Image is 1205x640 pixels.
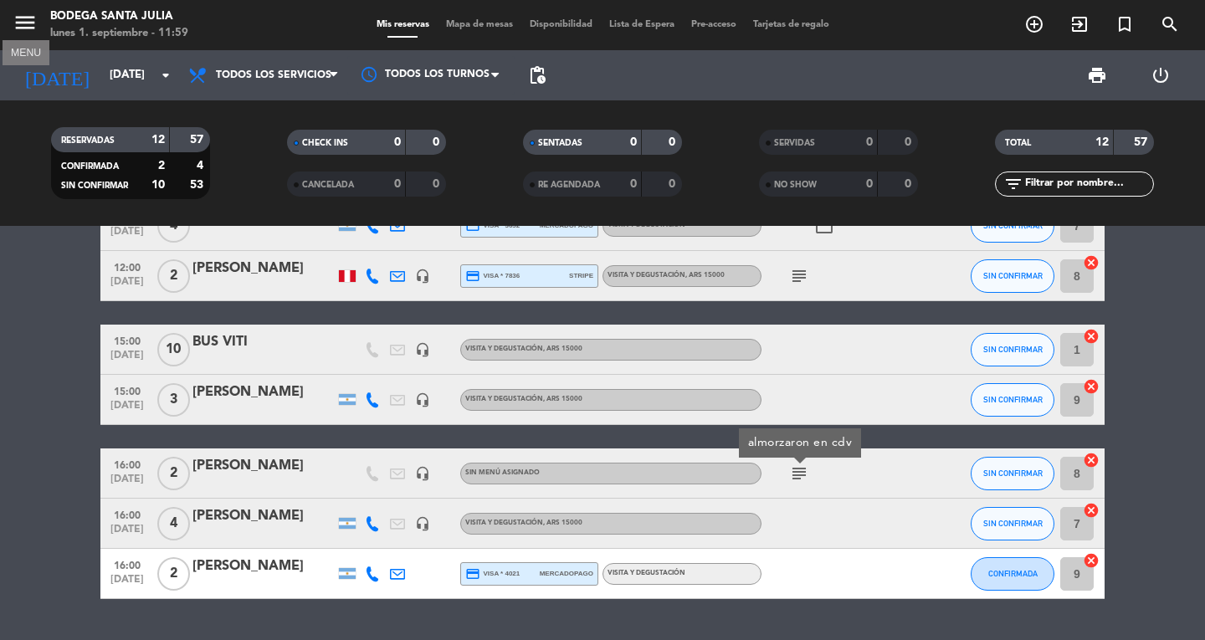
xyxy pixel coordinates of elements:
span: 15:00 [106,381,148,400]
strong: 12 [1095,136,1109,148]
div: MENU [3,44,49,59]
span: Visita y Degustación [608,570,685,576]
span: TOTAL [1005,139,1031,147]
span: SIN CONFIRMAR [983,345,1043,354]
span: SIN CONFIRMAR [61,182,128,190]
button: SIN CONFIRMAR [971,383,1054,417]
strong: 0 [433,178,443,190]
div: LOG OUT [1129,50,1192,100]
button: SIN CONFIRMAR [971,507,1054,540]
span: 2 [157,259,190,293]
strong: 0 [866,178,873,190]
button: menu [13,10,38,41]
button: SIN CONFIRMAR [971,259,1054,293]
span: [DATE] [106,276,148,295]
i: headset_mic [415,342,430,357]
strong: 0 [394,136,401,148]
span: Visita y Degustación [465,346,582,352]
strong: 0 [433,136,443,148]
div: [PERSON_NAME] [192,381,335,403]
span: visa * 4021 [465,566,520,581]
i: cancel [1083,502,1100,519]
span: CHECK INS [302,139,348,147]
span: Disponibilidad [521,20,601,29]
strong: 57 [190,134,207,146]
i: cancel [1083,254,1100,271]
span: [DATE] [106,226,148,245]
span: 2 [157,457,190,490]
i: menu [13,10,38,35]
span: 4 [157,209,190,243]
strong: 4 [197,160,207,172]
div: [PERSON_NAME] [192,258,335,279]
span: visa * 3632 [465,218,520,233]
span: Visita y Degustación [465,520,582,526]
i: cancel [1083,452,1100,468]
span: , ARS 15000 [543,520,582,526]
span: Visita y Degustación [465,396,582,402]
span: CONFIRMADA [61,162,119,171]
strong: 0 [905,136,915,148]
strong: 57 [1134,136,1151,148]
span: 16:00 [106,504,148,524]
span: 12:00 [106,257,148,276]
i: subject [789,266,809,286]
strong: 0 [630,136,637,148]
span: Pre-acceso [683,20,745,29]
i: headset_mic [415,516,430,531]
i: cancel [1083,378,1100,395]
span: , ARS 15000 [685,272,725,279]
span: pending_actions [527,65,547,85]
i: cancel [1083,552,1100,569]
span: , ARS 15000 [543,396,582,402]
span: 3 [157,383,190,417]
i: headset_mic [415,392,430,407]
span: NO SHOW [774,181,817,189]
span: Tarjetas de regalo [745,20,838,29]
span: , ARS 15000 [543,346,582,352]
strong: 0 [866,136,873,148]
span: mercadopago [540,220,593,231]
i: subject [789,463,809,484]
i: cancel [1083,328,1100,345]
i: filter_list [1003,174,1023,194]
i: work_outline [814,216,834,236]
span: [DATE] [106,524,148,543]
span: SIN CONFIRMAR [983,468,1043,478]
span: [DATE] [106,400,148,419]
span: [DATE] [106,350,148,369]
input: Filtrar por nombre... [1023,175,1153,193]
i: credit_card [465,566,480,581]
strong: 0 [394,178,401,190]
button: SIN CONFIRMAR [971,333,1054,366]
span: Mis reservas [368,20,438,29]
i: credit_card [465,218,480,233]
button: SIN CONFIRMAR [971,209,1054,243]
span: print [1087,65,1107,85]
span: visa * 7836 [465,269,520,284]
span: CONFIRMADA [988,569,1038,578]
div: [PERSON_NAME] [192,505,335,527]
span: SIN CONFIRMAR [983,271,1043,280]
span: 2 [157,557,190,591]
span: SENTADAS [538,139,582,147]
i: headset_mic [415,466,430,481]
strong: 12 [151,134,165,146]
i: add_circle_outline [1024,14,1044,34]
span: [DATE] [106,474,148,493]
span: Todos los servicios [216,69,331,81]
strong: 2 [158,160,165,172]
span: 10 [157,333,190,366]
div: [PERSON_NAME] [192,455,335,477]
i: power_settings_new [1151,65,1171,85]
span: [DATE] [106,574,148,593]
strong: 0 [630,178,637,190]
span: 16:00 [106,454,148,474]
div: [PERSON_NAME] [192,556,335,577]
div: lunes 1. septiembre - 11:59 [50,25,188,42]
i: headset_mic [415,269,430,284]
i: exit_to_app [1069,14,1090,34]
span: SIN CONFIRMAR [983,395,1043,404]
div: BUS VITI [192,331,335,353]
span: RE AGENDADA [538,181,600,189]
